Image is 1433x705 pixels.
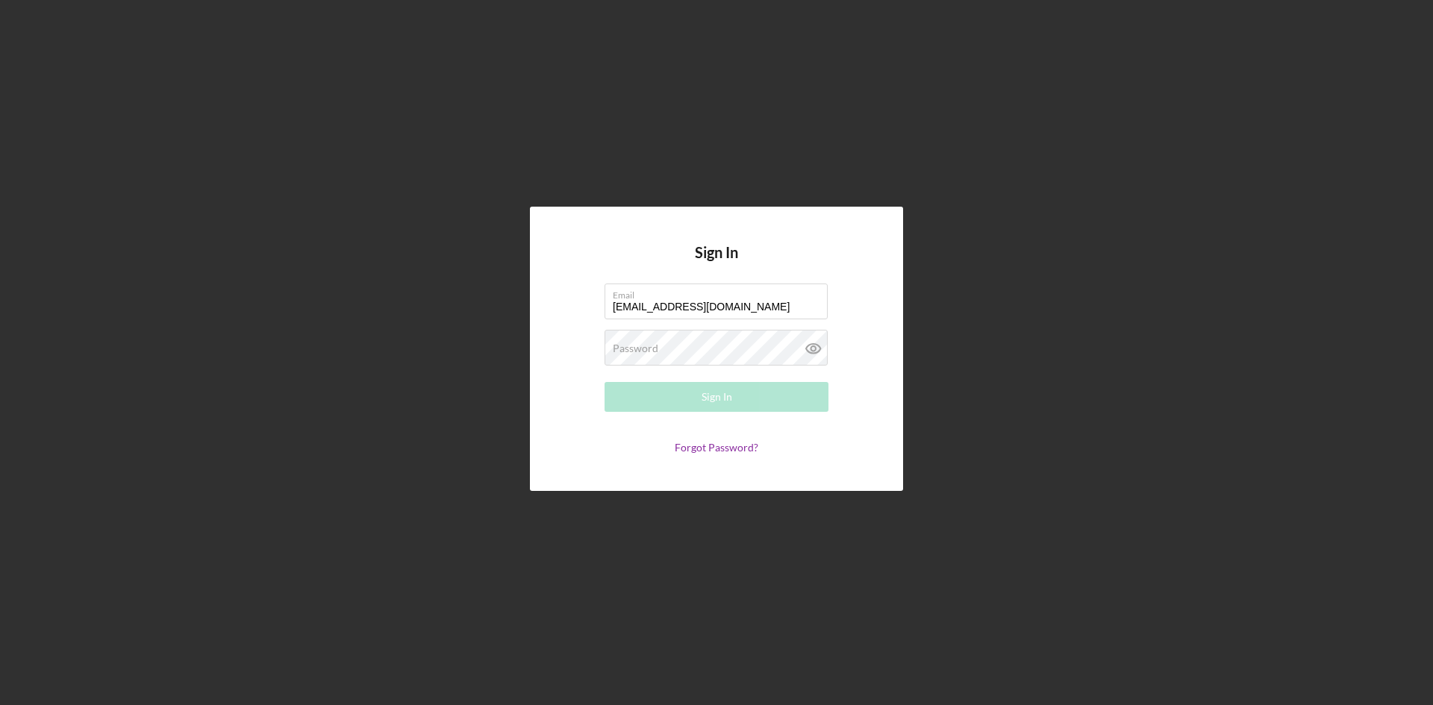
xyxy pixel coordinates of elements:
button: Sign In [605,382,828,412]
h4: Sign In [695,244,738,283]
label: Email [613,284,828,301]
label: Password [613,342,658,354]
a: Forgot Password? [675,441,758,454]
div: Sign In [702,382,732,412]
